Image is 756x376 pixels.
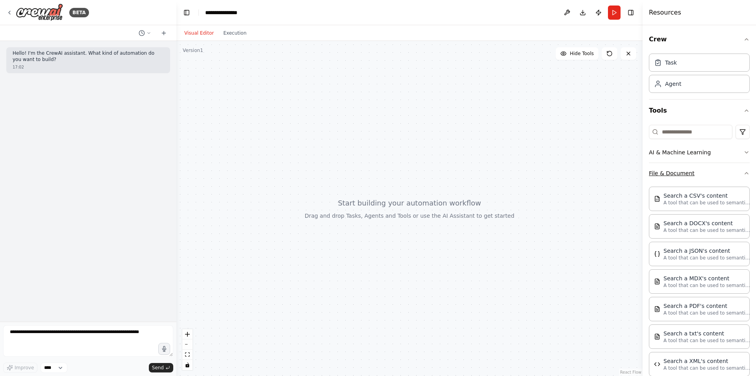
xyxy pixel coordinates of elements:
[654,223,660,230] img: DOCXSearchTool
[654,333,660,340] img: TXTSearchTool
[649,50,750,99] div: Crew
[654,251,660,257] img: JSONSearchTool
[182,329,193,339] button: zoom in
[665,59,677,67] div: Task
[663,357,750,365] div: Search a XML's content
[182,339,193,350] button: zoom out
[663,274,750,282] div: Search a MDX's content
[205,9,243,17] nav: breadcrumb
[180,28,219,38] button: Visual Editor
[182,329,193,370] div: React Flow controls
[182,350,193,360] button: fit view
[620,370,641,374] a: React Flow attribution
[649,28,750,50] button: Crew
[654,306,660,312] img: PDFSearchTool
[663,282,750,289] p: A tool that can be used to semantic search a query from a MDX's content.
[663,192,750,200] div: Search a CSV's content
[16,4,63,21] img: Logo
[663,247,750,255] div: Search a JSON's content
[158,343,170,355] button: Click to speak your automation idea
[649,8,681,17] h4: Resources
[663,255,750,261] p: A tool that can be used to semantic search a query from a JSON's content.
[654,361,660,367] img: XMLSearchTool
[157,28,170,38] button: Start a new chat
[149,363,173,372] button: Send
[654,278,660,285] img: MDXSearchTool
[15,365,34,371] span: Improve
[654,196,660,202] img: CSVSearchTool
[663,200,750,206] p: A tool that can be used to semantic search a query from a CSV's content.
[663,310,750,316] p: A tool that can be used to semantic search a query from a PDF's content.
[181,7,192,18] button: Hide left sidebar
[570,50,594,57] span: Hide Tools
[13,64,164,70] div: 17:02
[3,363,37,373] button: Improve
[663,302,750,310] div: Search a PDF's content
[135,28,154,38] button: Switch to previous chat
[663,227,750,233] p: A tool that can be used to semantic search a query from a DOCX's content.
[219,28,251,38] button: Execution
[649,142,750,163] button: AI & Machine Learning
[625,7,636,18] button: Hide right sidebar
[13,50,164,63] p: Hello! I'm the CrewAI assistant. What kind of automation do you want to build?
[182,360,193,370] button: toggle interactivity
[649,163,750,183] button: File & Document
[663,330,750,337] div: Search a txt's content
[183,47,203,54] div: Version 1
[649,100,750,122] button: Tools
[152,365,164,371] span: Send
[663,365,750,371] p: A tool that can be used to semantic search a query from a XML's content.
[665,80,681,88] div: Agent
[663,219,750,227] div: Search a DOCX's content
[556,47,598,60] button: Hide Tools
[663,337,750,344] p: A tool that can be used to semantic search a query from a txt's content.
[69,8,89,17] div: BETA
